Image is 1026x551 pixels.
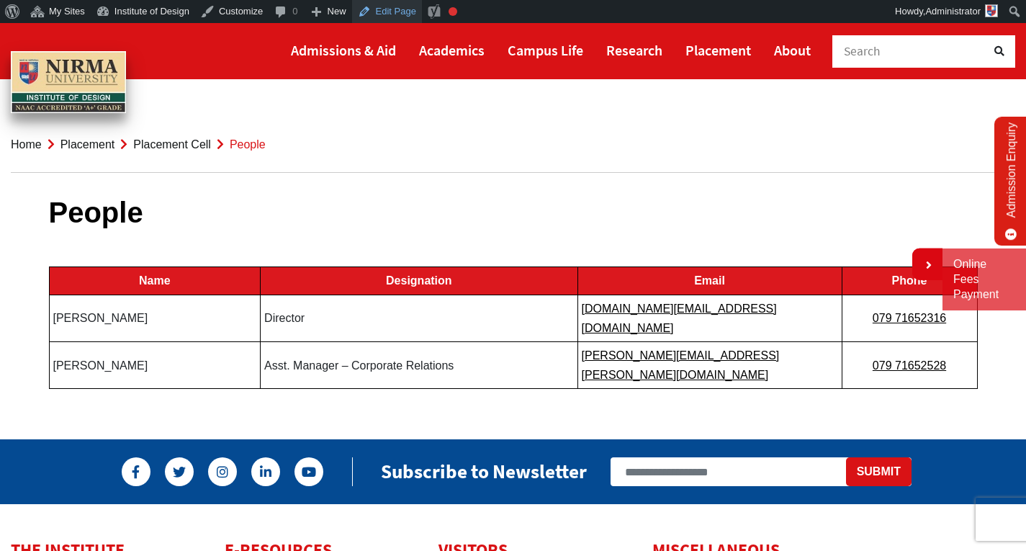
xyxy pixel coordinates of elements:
[381,460,587,483] h2: Subscribe to Newsletter
[261,341,577,388] td: Asst. Manager – Corporate Relations
[685,35,751,65] a: Placement
[606,35,662,65] a: Research
[985,4,998,17] img: android-icon-144x144
[873,312,946,324] a: 079 71652316
[419,35,485,65] a: Academics
[873,359,946,372] a: 079 71652528
[230,138,266,151] span: People
[49,295,261,341] td: [PERSON_NAME]
[694,274,725,287] b: Email
[449,7,457,16] div: Focus keyphrase not set
[139,274,171,287] b: Name
[953,257,1015,302] a: Online Fees Payment
[291,35,396,65] a: Admissions & Aid
[11,117,1015,173] nav: breadcrumb
[582,303,777,334] a: [DOMAIN_NAME][EMAIL_ADDRESS][DOMAIN_NAME]
[774,35,811,65] a: About
[49,195,978,230] h1: People
[11,51,126,113] img: main_logo
[49,341,261,388] td: [PERSON_NAME]
[582,349,780,381] a: [PERSON_NAME][EMAIL_ADDRESS][PERSON_NAME][DOMAIN_NAME]
[261,295,577,341] td: Director
[11,138,42,151] a: Home
[60,138,115,151] a: Placement
[508,35,583,65] a: Campus Life
[892,274,927,287] b: Phone
[846,457,912,486] button: Submit
[844,43,881,59] span: Search
[133,138,211,151] a: Placement Cell
[386,274,452,287] b: Designation
[925,6,981,17] span: Administrator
